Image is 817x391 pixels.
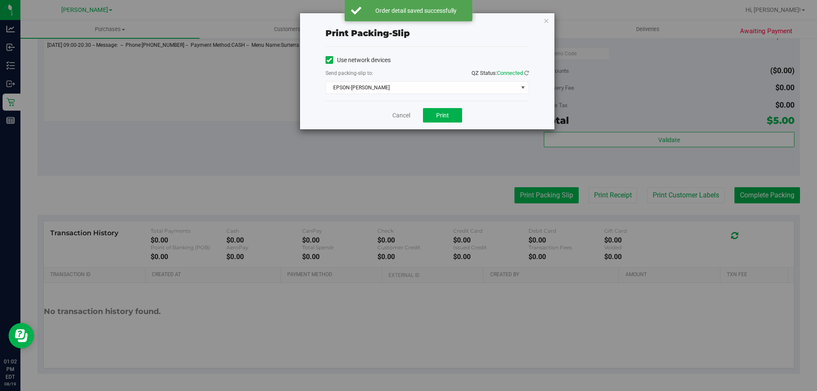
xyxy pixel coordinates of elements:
[392,111,410,120] a: Cancel
[326,56,391,65] label: Use network devices
[423,108,462,123] button: Print
[436,112,449,119] span: Print
[497,70,523,76] span: Connected
[471,70,529,76] span: QZ Status:
[326,82,518,94] span: EPSON-[PERSON_NAME]
[517,82,528,94] span: select
[326,28,410,38] span: Print packing-slip
[366,6,466,15] div: Order detail saved successfully
[9,323,34,348] iframe: Resource center
[326,69,373,77] label: Send packing-slip to:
